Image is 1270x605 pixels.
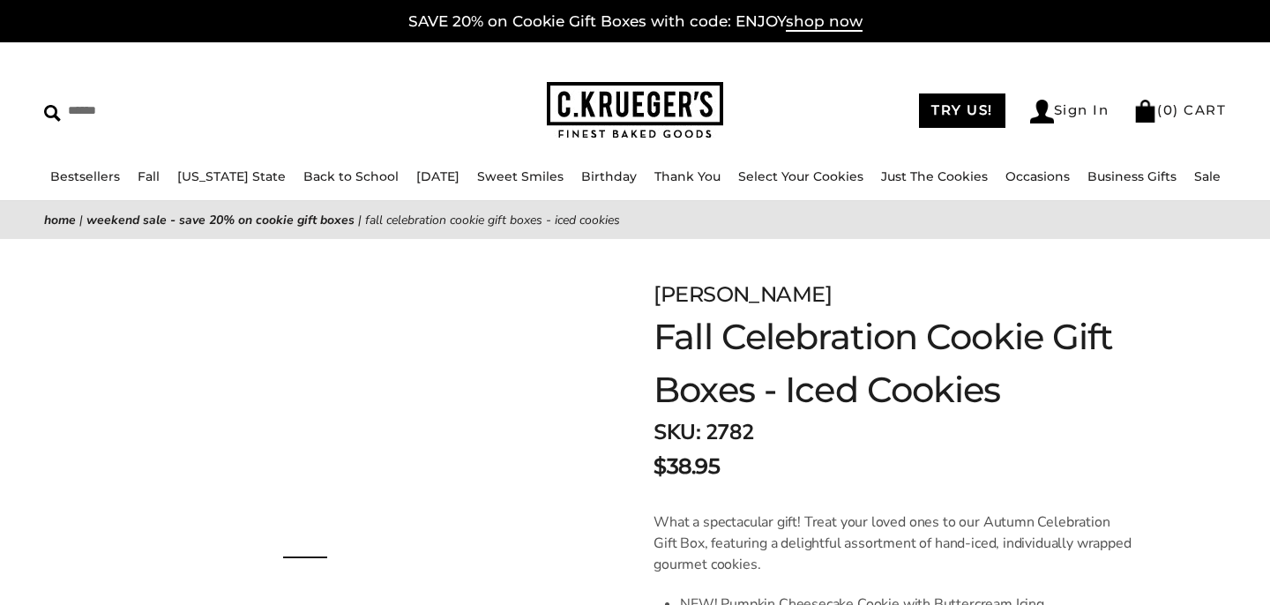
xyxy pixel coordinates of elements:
a: SAVE 20% on Cookie Gift Boxes with code: ENJOYshop now [408,12,863,32]
a: [DATE] [416,168,459,184]
span: | [358,212,362,228]
a: Back to School [303,168,399,184]
a: Select Your Cookies [738,168,863,184]
a: Birthday [581,168,637,184]
a: TRY US! [919,93,1005,128]
nav: breadcrumbs [44,210,1226,230]
a: Business Gifts [1087,168,1177,184]
span: $38.95 [654,451,720,482]
span: Fall Celebration Cookie Gift Boxes - Iced Cookies [365,212,620,228]
strong: SKU: [654,418,700,446]
img: Account [1030,100,1054,123]
span: shop now [786,12,863,32]
a: Just The Cookies [881,168,988,184]
a: Sale [1194,168,1221,184]
a: [US_STATE] State [177,168,286,184]
img: Search [44,105,61,122]
a: Bestsellers [50,168,120,184]
span: | [79,212,83,228]
p: What a spectacular gift! Treat your loved ones to our Autumn Celebration Gift Box, featuring a de... [654,512,1136,575]
a: Weekend Sale - SAVE 20% on Cookie Gift Boxes [86,212,355,228]
a: Occasions [1005,168,1070,184]
input: Search [44,97,322,124]
a: Sweet Smiles [477,168,564,184]
a: Fall [138,168,160,184]
a: Home [44,212,76,228]
span: 2782 [706,418,753,446]
h1: Fall Celebration Cookie Gift Boxes - Iced Cookies [654,310,1182,416]
span: 0 [1163,101,1174,118]
img: Bag [1133,100,1157,123]
a: Thank You [654,168,721,184]
a: Sign In [1030,100,1109,123]
img: C.KRUEGER'S [547,82,723,139]
a: (0) CART [1133,101,1226,118]
div: [PERSON_NAME] [654,279,1182,310]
